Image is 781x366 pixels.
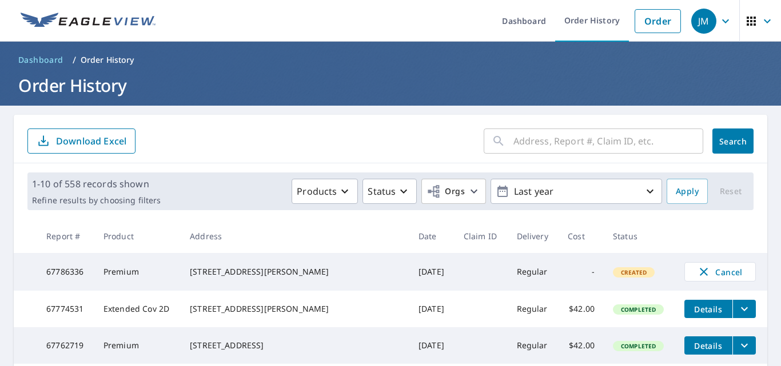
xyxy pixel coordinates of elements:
[691,340,726,351] span: Details
[37,219,94,253] th: Report #
[722,136,744,147] span: Search
[712,128,754,154] button: Search
[421,179,486,204] button: Orgs
[21,13,156,30] img: EV Logo
[14,51,767,69] nav: breadcrumb
[56,135,126,147] p: Download Excel
[684,262,756,281] button: Cancel
[455,219,508,253] th: Claim ID
[190,303,400,315] div: [STREET_ADDRESS][PERSON_NAME]
[409,291,455,327] td: [DATE]
[513,125,703,157] input: Address, Report #, Claim ID, etc.
[508,219,559,253] th: Delivery
[18,54,63,66] span: Dashboard
[691,304,726,315] span: Details
[409,327,455,364] td: [DATE]
[676,184,699,199] span: Apply
[491,179,662,204] button: Last year
[181,219,409,253] th: Address
[732,300,756,318] button: filesDropdownBtn-67774531
[732,336,756,355] button: filesDropdownBtn-67762719
[37,253,94,291] td: 67786336
[94,327,181,364] td: Premium
[684,336,732,355] button: detailsBtn-67762719
[362,179,417,204] button: Status
[508,253,559,291] td: Regular
[508,327,559,364] td: Regular
[409,219,455,253] th: Date
[614,305,663,313] span: Completed
[559,219,604,253] th: Cost
[94,219,181,253] th: Product
[559,253,604,291] td: -
[292,179,358,204] button: Products
[14,74,767,97] h1: Order History
[94,291,181,327] td: Extended Cov 2D
[667,179,708,204] button: Apply
[37,291,94,327] td: 67774531
[559,291,604,327] td: $42.00
[190,266,400,277] div: [STREET_ADDRESS][PERSON_NAME]
[696,265,744,279] span: Cancel
[427,184,465,199] span: Orgs
[81,54,134,66] p: Order History
[508,291,559,327] td: Regular
[297,184,337,198] p: Products
[190,340,400,351] div: [STREET_ADDRESS]
[635,9,681,33] a: Order
[32,195,161,206] p: Refine results by choosing filters
[94,253,181,291] td: Premium
[559,327,604,364] td: $42.00
[684,300,732,318] button: detailsBtn-67774531
[509,182,643,202] p: Last year
[604,219,675,253] th: Status
[614,342,663,350] span: Completed
[27,128,136,154] button: Download Excel
[409,253,455,291] td: [DATE]
[37,327,94,364] td: 67762719
[614,268,654,276] span: Created
[73,53,76,67] li: /
[14,51,68,69] a: Dashboard
[32,177,161,191] p: 1-10 of 558 records shown
[691,9,716,34] div: JM
[368,184,396,198] p: Status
